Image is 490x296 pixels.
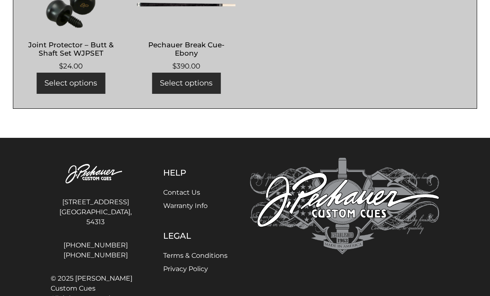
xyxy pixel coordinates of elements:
a: Privacy Policy [163,265,208,273]
bdi: 390.00 [172,62,200,70]
a: Terms & Conditions [163,252,228,259]
h5: Legal [163,231,228,241]
address: [STREET_ADDRESS] [GEOGRAPHIC_DATA], 54313 [51,194,140,230]
h2: Joint Protector – Butt & Shaft Set WJPSET [22,37,120,61]
a: Warranty Info [163,202,208,210]
span: $ [172,62,176,70]
h2: Pechauer Break Cue-Ebony [137,37,235,61]
h5: Help [163,168,228,178]
a: Contact Us [163,188,200,196]
img: Pechauer Custom Cues [51,158,140,191]
a: Select options for “Joint Protector - Butt & Shaft Set WJPSET” [37,73,105,94]
bdi: 24.00 [59,62,83,70]
a: [PHONE_NUMBER] [51,240,140,250]
a: [PHONE_NUMBER] [51,250,140,260]
span: $ [59,62,63,70]
a: Add to cart: “Pechauer Break Cue-Ebony” [152,73,220,94]
img: Pechauer Custom Cues [250,158,439,254]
